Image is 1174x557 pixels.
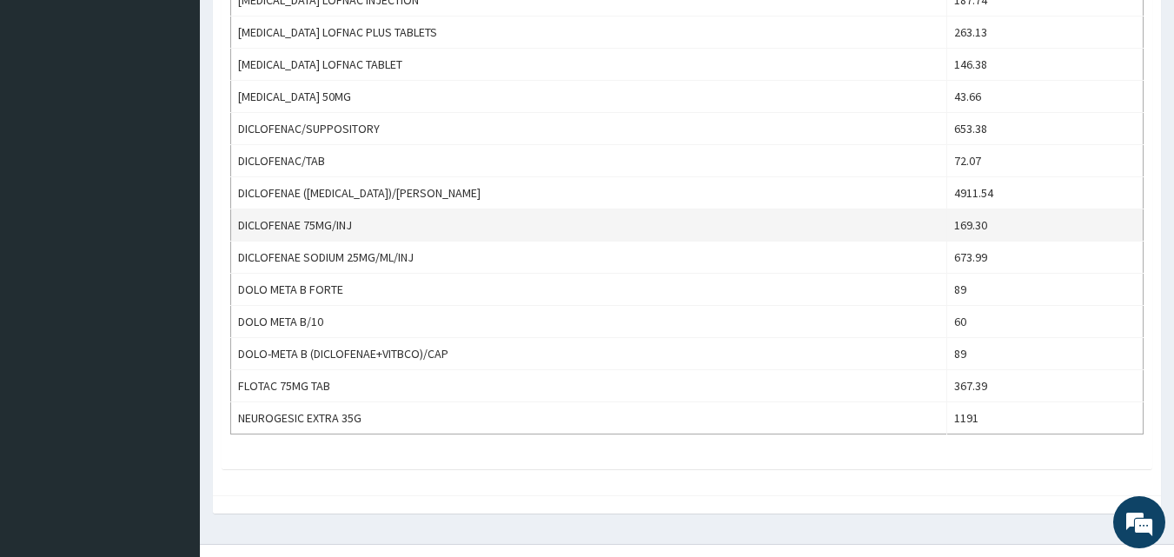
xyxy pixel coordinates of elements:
img: d_794563401_company_1708531726252_794563401 [32,87,70,130]
textarea: Type your message and hit 'Enter' [9,372,331,433]
td: DICLOFENAE SODIUM 25MG/ML/INJ [231,242,947,274]
td: 89 [947,338,1144,370]
td: 4911.54 [947,177,1144,209]
td: 89 [947,274,1144,306]
td: DICLOFENAC/SUPPOSITORY [231,113,947,145]
td: NEUROGESIC EXTRA 35G [231,402,947,434]
td: 653.38 [947,113,1144,145]
td: [MEDICAL_DATA] 50MG [231,81,947,113]
td: DICLOFENAE 75MG/INJ [231,209,947,242]
td: [MEDICAL_DATA] LOFNAC TABLET [231,49,947,81]
td: DICLOFENAE ([MEDICAL_DATA])/[PERSON_NAME] [231,177,947,209]
span: We're online! [101,168,240,343]
td: 1191 [947,402,1144,434]
td: 169.30 [947,209,1144,242]
td: [MEDICAL_DATA] LOFNAC PLUS TABLETS [231,17,947,49]
td: 72.07 [947,145,1144,177]
div: Minimize live chat window [285,9,327,50]
td: DOLO META B FORTE [231,274,947,306]
div: Chat with us now [90,97,292,120]
td: 146.38 [947,49,1144,81]
td: DOLO-META B (DICLOFENAE+VITBCO)/CAP [231,338,947,370]
td: 60 [947,306,1144,338]
td: 673.99 [947,242,1144,274]
td: 263.13 [947,17,1144,49]
td: 367.39 [947,370,1144,402]
td: FLOTAC 75MG TAB [231,370,947,402]
td: 43.66 [947,81,1144,113]
td: DOLO META B/10 [231,306,947,338]
td: DICLOFENAC/TAB [231,145,947,177]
